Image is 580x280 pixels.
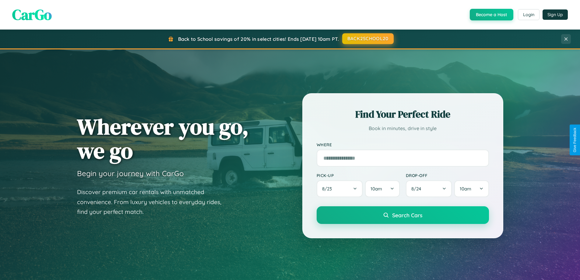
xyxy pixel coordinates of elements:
p: Book in minutes, drive in style [317,124,489,133]
label: Where [317,142,489,147]
span: 10am [460,186,471,192]
h1: Wherever you go, we go [77,115,249,163]
span: CarGo [12,5,52,25]
span: 10am [371,186,382,192]
h3: Begin your journey with CarGo [77,169,184,178]
span: Search Cars [392,212,422,218]
button: 8/24 [406,180,452,197]
button: 8/23 [317,180,363,197]
label: Drop-off [406,173,489,178]
label: Pick-up [317,173,400,178]
h2: Find Your Perfect Ride [317,108,489,121]
button: 10am [454,180,489,197]
span: Back to School savings of 20% in select cities! Ends [DATE] 10am PT. [178,36,339,42]
button: Sign Up [543,9,568,20]
span: 8 / 23 [322,186,335,192]
button: Search Cars [317,206,489,224]
span: 8 / 24 [411,186,424,192]
button: BACK2SCHOOL20 [342,33,394,44]
button: 10am [365,180,399,197]
button: Become a Host [470,9,513,20]
button: Login [518,9,540,20]
p: Discover premium car rentals with unmatched convenience. From luxury vehicles to everyday rides, ... [77,187,229,217]
div: Give Feedback [573,128,577,152]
